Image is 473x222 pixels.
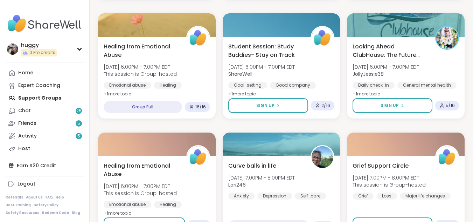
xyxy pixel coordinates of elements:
span: 5 [77,121,80,127]
a: Redeem Code [42,210,69,215]
b: Lori246 [228,181,246,188]
span: [DATE] 6:00PM - 7:00PM EDT [104,183,177,190]
img: JollyJessie38 [436,27,458,49]
span: [DATE] 7:00PM - 8:00PM EDT [353,174,426,181]
img: ShareWell [436,146,458,168]
a: Expert Coaching [6,79,84,92]
img: huggy [7,43,18,55]
div: Earn $20 Credit [6,159,84,172]
span: 2 / 16 [321,103,330,108]
div: Logout [18,181,35,188]
span: Healing from Emotional Abuse [104,162,179,179]
div: Friends [18,120,36,127]
span: 0 Pro credits [29,50,55,56]
span: Looking Ahead ClubHouse: The Future Awaits You ! [353,42,427,59]
img: ShareWell [312,27,333,49]
span: 16 / 16 [195,104,206,110]
div: Good company [270,82,316,89]
a: Activity5 [6,130,84,142]
div: Group Full [104,101,182,113]
a: Friends5 [6,117,84,130]
div: huggy [21,41,57,49]
div: Expert Coaching [18,82,60,89]
span: This session is Group-hosted [104,70,177,78]
span: 25 [76,108,82,114]
div: Host [18,145,30,152]
a: Host Training [6,203,31,208]
img: ShareWell [187,146,209,168]
span: Sign Up [381,102,399,109]
span: [DATE] 6:00PM - 7:00PM EDT [104,63,177,70]
div: General mental health [397,82,457,89]
b: ShareWell [228,70,252,78]
div: Anxiety [228,193,255,200]
div: Emotional abuse [104,82,151,89]
div: Home [18,69,33,76]
img: ShareWell Nav Logo [6,11,84,36]
a: Chat25 [6,105,84,117]
a: Home [6,67,84,79]
a: Host [6,142,84,155]
div: Goal-setting [228,82,267,89]
button: Sign Up [353,98,432,113]
button: Sign Up [228,98,308,113]
a: Logout [6,178,84,190]
span: This session is Group-hosted [104,190,177,197]
img: ShareWell [187,27,209,49]
span: [DATE] 6:00PM - 7:00PM EDT [228,63,295,70]
span: Grief Support Circle [353,162,409,170]
div: Emotional abuse [104,201,151,208]
span: Curve balls in life [228,162,276,170]
div: Grief [353,193,374,200]
a: Help [56,195,64,200]
a: Safety Resources [6,210,39,215]
div: Healing [154,201,182,208]
b: JollyJessie38 [353,70,384,78]
div: Chat [18,107,31,114]
img: Lori246 [312,146,333,168]
a: Blog [72,210,80,215]
a: About Us [26,195,43,200]
a: FAQ [46,195,53,200]
span: Sign Up [256,102,274,109]
span: [DATE] 6:00PM - 7:00PM EDT [353,63,419,70]
span: This session is Group-hosted [353,181,426,188]
div: Loss [376,193,397,200]
span: Healing from Emotional Abuse [104,42,179,59]
div: Depression [257,193,292,200]
span: 5 [77,133,80,139]
a: Safety Policy [34,203,58,208]
div: Self-care [295,193,326,200]
div: Daily check-in [353,82,395,89]
span: Student Session: Study Buddies- Stay on Track [228,42,303,59]
div: Activity [18,133,37,140]
div: Healing [154,82,182,89]
div: Major life changes [400,193,451,200]
span: 5 / 16 [446,103,455,108]
a: Referrals [6,195,23,200]
span: [DATE] 7:00PM - 8:00PM EDT [228,174,295,181]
